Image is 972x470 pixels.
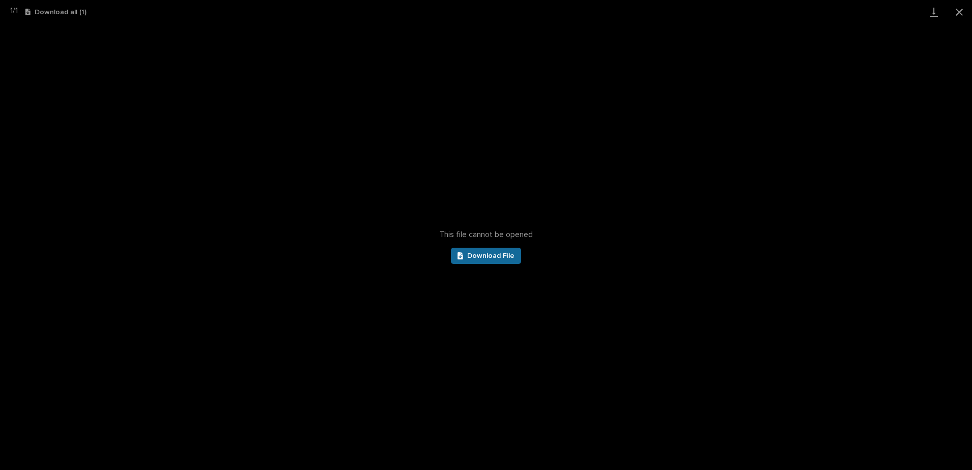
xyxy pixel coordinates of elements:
span: Download File [467,252,514,259]
span: This file cannot be opened [439,230,533,240]
a: Download File [451,248,521,264]
span: 1 [10,7,13,15]
button: Download all (1) [25,9,86,16]
span: 1 [15,7,18,15]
